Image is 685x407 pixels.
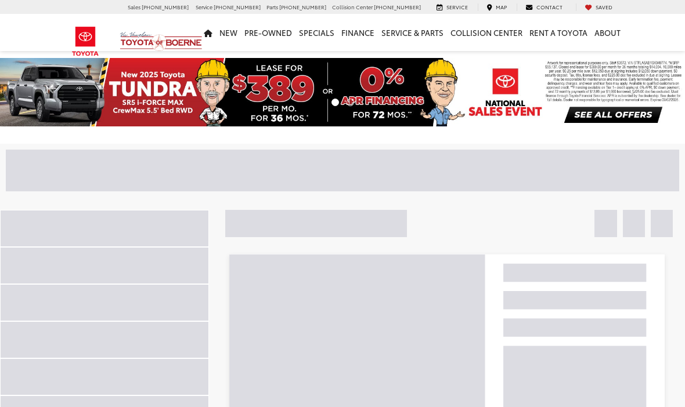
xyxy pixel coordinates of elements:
a: Map [478,3,515,11]
a: About [591,14,624,51]
span: Parts [266,3,278,10]
a: Service [428,3,477,11]
span: Service [446,3,468,10]
a: Pre-Owned [241,14,295,51]
a: Finance [338,14,378,51]
span: [PHONE_NUMBER] [279,3,326,10]
span: Contact [536,3,563,10]
span: Saved [596,3,612,10]
img: Vic Vaughan Toyota of Boerne [120,31,203,52]
span: Service [196,3,212,10]
span: Map [496,3,507,10]
a: Home [200,14,216,51]
span: Sales [128,3,140,10]
span: [PHONE_NUMBER] [142,3,189,10]
span: [PHONE_NUMBER] [214,3,261,10]
a: New [216,14,241,51]
a: Specials [295,14,338,51]
span: [PHONE_NUMBER] [374,3,421,10]
a: Rent a Toyota [526,14,591,51]
span: Collision Center [332,3,373,10]
img: Toyota [64,23,107,60]
a: Contact [517,3,571,11]
a: Collision Center [447,14,526,51]
a: My Saved Vehicles [576,3,621,11]
a: Service & Parts: Opens in a new tab [378,14,447,51]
